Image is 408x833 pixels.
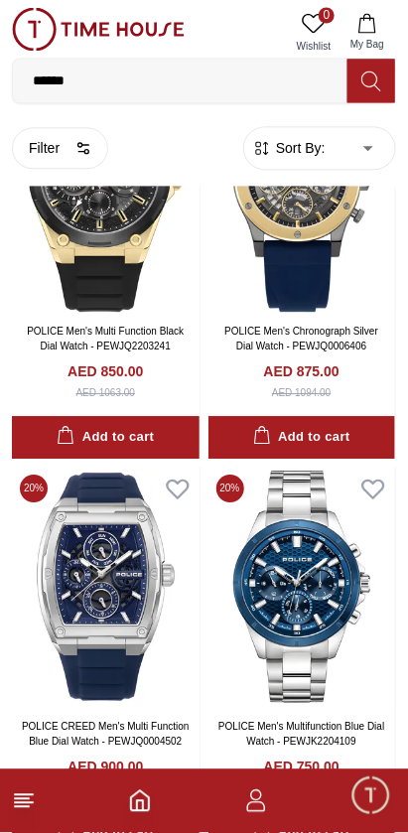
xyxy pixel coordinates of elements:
img: POLICE Men's Multifunction Blue Dial Watch - PEWJK2204109 [208,468,396,709]
span: Sort By: [272,139,326,159]
h4: AED 750.00 [264,758,340,777]
span: 20 % [216,476,244,503]
h4: AED 850.00 [68,362,143,382]
span: 0 [319,8,335,24]
button: Filter [12,128,108,170]
img: POLICE Men's Chronograph Silver Dial Watch - PEWJQ0006406 [208,71,396,313]
a: POLICE Men's Multifunction Blue Dial Watch - PEWJK2204109 [218,722,385,748]
button: Sort By: [252,139,326,159]
div: Chat Widget [349,774,393,818]
img: ... [12,8,185,52]
img: POLICE Men's Multi Function Black Dial Watch - PEWJQ2203241 [12,71,200,313]
a: POLICE Men's Multi Function Black Dial Watch - PEWJQ2203241 [27,327,184,352]
div: AED 1094.00 [272,386,332,401]
span: Wishlist [289,40,339,55]
div: AED 1063.00 [76,386,136,401]
button: Add to cart [208,417,396,460]
img: POLICE CREED Men's Multi Function Blue Dial Watch - PEWJQ0004502 [12,468,200,709]
h4: AED 900.00 [68,758,143,777]
button: My Bag [339,8,396,59]
a: POLICE Men's Chronograph Silver Dial Watch - PEWJQ0006406 [224,327,378,352]
a: Home [128,789,152,813]
h4: AED 875.00 [264,362,340,382]
div: Add to cart [253,427,350,450]
div: Add to cart [57,427,154,450]
span: 20 % [20,476,48,503]
span: My Bag [342,38,392,53]
a: 0Wishlist [289,8,339,59]
a: POLICE CREED Men's Multi Function Blue Dial Watch - PEWJQ0004502 [22,722,190,748]
button: Add to cart [12,417,200,460]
